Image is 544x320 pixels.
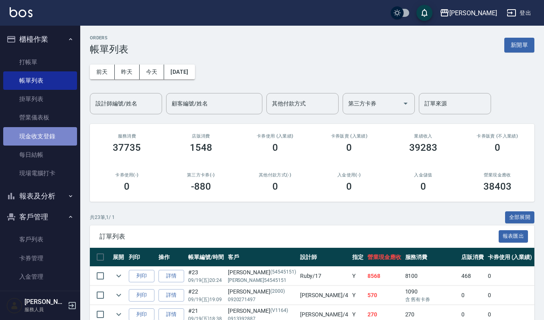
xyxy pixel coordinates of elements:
[3,164,77,182] a: 現場電腦打卡
[399,97,412,110] button: Open
[396,134,451,139] h2: 業績收入
[365,248,403,267] th: 營業現金應收
[90,35,128,41] h2: ORDERS
[3,71,77,90] a: 帳單列表
[248,172,302,178] h2: 其他付款方式(-)
[405,296,457,303] p: 含 舊有卡券
[298,267,350,286] td: Ruby /17
[499,230,528,243] button: 報表匯出
[298,248,350,267] th: 設計師
[270,268,296,277] p: (54545151)
[3,108,77,127] a: 營業儀表板
[228,268,296,277] div: [PERSON_NAME]
[486,286,534,305] td: 0
[459,267,486,286] td: 468
[113,270,125,282] button: expand row
[113,289,125,301] button: expand row
[420,181,426,192] h3: 0
[174,134,229,139] h2: 店販消費
[3,53,77,71] a: 打帳單
[459,286,486,305] td: 0
[3,146,77,164] a: 每日結帳
[24,298,65,306] h5: [PERSON_NAME]
[365,267,403,286] td: 8568
[365,286,403,305] td: 570
[127,248,156,267] th: 列印
[6,298,22,314] img: Person
[115,65,140,79] button: 昨天
[396,172,451,178] h2: 入金儲值
[186,248,226,267] th: 帳單編號/時間
[228,277,296,284] p: [PERSON_NAME]54545151
[272,142,278,153] h3: 0
[113,142,141,153] h3: 37735
[129,289,154,302] button: 列印
[436,5,500,21] button: [PERSON_NAME]
[3,267,77,286] a: 入金管理
[99,233,499,241] span: 訂單列表
[129,270,154,282] button: 列印
[403,248,459,267] th: 服務消費
[3,230,77,249] a: 客戶列表
[3,29,77,50] button: 櫃檯作業
[350,248,365,267] th: 指定
[10,7,32,17] img: Logo
[228,307,296,315] div: [PERSON_NAME]
[403,267,459,286] td: 8100
[459,248,486,267] th: 店販消費
[272,181,278,192] h3: 0
[270,288,285,296] p: (2000)
[486,267,534,286] td: 0
[188,296,224,303] p: 09/19 (五) 19:09
[449,8,497,18] div: [PERSON_NAME]
[3,207,77,227] button: 客戶管理
[186,267,226,286] td: #23
[140,65,164,79] button: 今天
[350,286,365,305] td: Y
[470,134,525,139] h2: 卡券販賣 (不入業績)
[99,172,154,178] h2: 卡券使用(-)
[298,286,350,305] td: [PERSON_NAME] /4
[186,286,226,305] td: #22
[346,142,352,153] h3: 0
[3,90,77,108] a: 掛單列表
[226,248,298,267] th: 客戶
[470,172,525,178] h2: 營業現金應收
[228,288,296,296] div: [PERSON_NAME]
[90,65,115,79] button: 前天
[503,6,534,20] button: 登出
[248,134,302,139] h2: 卡券使用 (入業績)
[99,134,154,139] h3: 服務消費
[416,5,432,21] button: save
[350,267,365,286] td: Y
[505,211,535,224] button: 全部展開
[124,181,130,192] h3: 0
[164,65,195,79] button: [DATE]
[3,249,77,267] a: 卡券管理
[499,232,528,240] a: 報表匯出
[174,172,229,178] h2: 第三方卡券(-)
[156,248,186,267] th: 操作
[270,307,288,315] p: (V1164)
[191,181,211,192] h3: -880
[322,134,377,139] h2: 卡券販賣 (入業績)
[228,296,296,303] p: 0920271497
[158,289,184,302] a: 詳情
[486,248,534,267] th: 卡券使用 (入業績)
[504,38,534,53] button: 新開單
[3,186,77,207] button: 報表及分析
[409,142,437,153] h3: 39283
[190,142,212,153] h3: 1548
[90,214,115,221] p: 共 23 筆, 1 / 1
[346,181,352,192] h3: 0
[322,172,377,178] h2: 入金使用(-)
[504,41,534,49] a: 新開單
[495,142,500,153] h3: 0
[111,248,127,267] th: 展開
[24,306,65,313] p: 服務人員
[3,127,77,146] a: 現金收支登錄
[188,277,224,284] p: 09/19 (五) 20:24
[483,181,512,192] h3: 38403
[90,44,128,55] h3: 帳單列表
[403,286,459,305] td: 1090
